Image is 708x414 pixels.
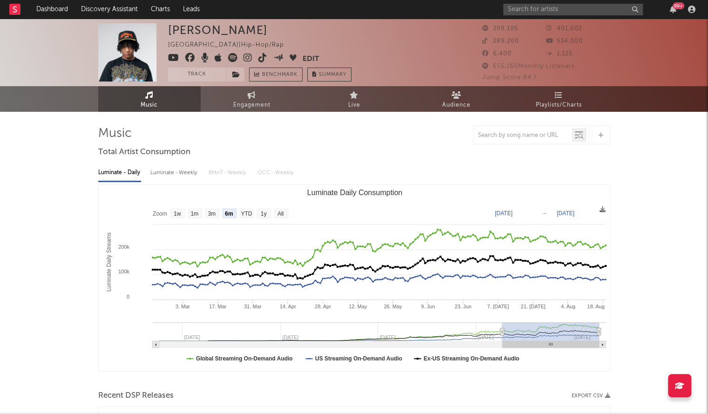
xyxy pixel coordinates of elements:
button: Track [168,68,226,81]
span: Playlists/Charts [536,100,582,111]
text: 7. [DATE] [487,304,509,309]
text: Luminate Daily Consumption [307,189,402,197]
text: [DATE] [557,210,574,217]
text: 26. May [384,304,402,309]
span: 1,125 [546,51,573,57]
span: Audience [442,100,471,111]
input: Search for artists [503,4,643,15]
a: Audience [405,86,508,112]
text: 21. [DATE] [520,304,545,309]
text: 3m [208,210,216,217]
a: Live [303,86,405,112]
a: Benchmark [249,68,303,81]
span: Benchmark [262,69,297,81]
text: 17. Mar [209,304,227,309]
text: Luminate Daily Streams [105,232,112,292]
div: 99 + [673,2,684,9]
button: Export CSV [572,393,610,399]
text: 200k [118,244,129,250]
div: Luminate - Weekly [150,165,199,181]
span: 209,105 [482,26,518,32]
text: 3. Mar [175,304,190,309]
span: Total Artist Consumption [98,147,190,158]
button: Edit [303,53,319,65]
text: 9. Jun [421,304,435,309]
button: Summary [307,68,351,81]
svg: Luminate Daily Consumption [99,185,610,371]
span: Jump Score: 84.7 [482,75,537,81]
a: Music [98,86,201,112]
a: Engagement [201,86,303,112]
text: Zoom [153,210,167,217]
span: Recent DSP Releases [98,390,174,401]
text: 23. Jun [454,304,471,309]
text: → [541,210,547,217]
text: Global Streaming On-Demand Audio [196,355,293,362]
text: 0 [126,294,129,299]
div: [PERSON_NAME] [168,23,268,37]
button: 99+ [670,6,676,13]
span: 289,200 [482,38,519,44]
div: [GEOGRAPHIC_DATA] | Hip-Hop/Rap [168,40,295,51]
span: 401,602 [546,26,582,32]
text: YTD [241,210,252,217]
text: US Streaming On-Demand Audio [315,355,402,362]
text: 100k [118,269,129,274]
input: Search by song name or URL [473,132,572,139]
span: Engagement [233,100,270,111]
text: 1m [190,210,198,217]
span: Music [141,100,158,111]
span: 655,160 Monthly Listeners [482,63,575,69]
text: [DATE] [495,210,512,217]
div: Luminate - Daily [98,165,141,181]
text: 14. Apr [279,304,296,309]
text: 1w [174,210,181,217]
text: 31. Mar [244,304,262,309]
text: 1y [260,210,266,217]
text: Ex-US Streaming On-Demand Audio [423,355,519,362]
a: Playlists/Charts [508,86,610,112]
span: 534,000 [546,38,583,44]
span: 6,400 [482,51,512,57]
text: 28. Apr [315,304,331,309]
text: 4. Aug [560,304,575,309]
span: Live [348,100,360,111]
text: 18. Aug [587,304,604,309]
text: 12. May [349,304,367,309]
text: 6m [225,210,233,217]
span: Summary [319,72,346,77]
text: All [277,210,283,217]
